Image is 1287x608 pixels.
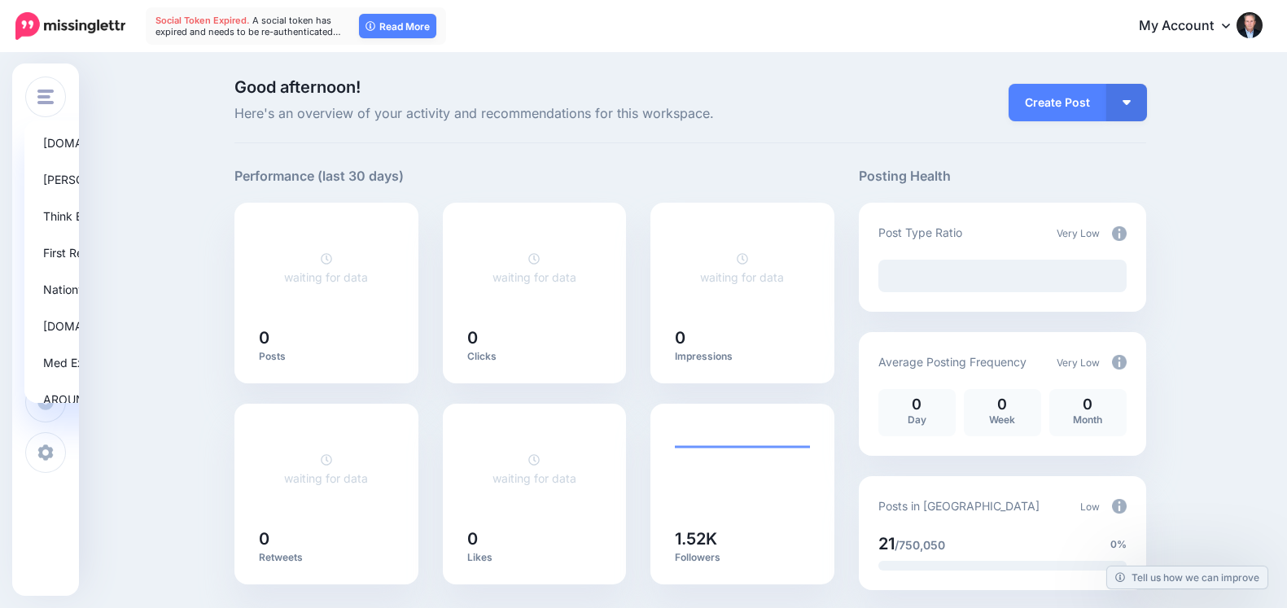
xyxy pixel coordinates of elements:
span: /750,050 [895,538,945,552]
h5: 0 [675,330,810,346]
a: [DOMAIN_NAME] [31,310,220,342]
p: Posts [259,350,394,363]
a: waiting for data [492,453,576,485]
h5: 0 [259,531,394,547]
img: Missinglettr [15,12,125,40]
a: Tell us how we can improve [1107,566,1267,588]
p: Average Posting Frequency [878,352,1027,371]
p: Impressions [675,350,810,363]
p: 0 [1057,397,1118,412]
span: Good afternoon! [234,77,361,97]
a: [PERSON_NAME]'s Finest [31,164,220,195]
h5: 0 [467,330,602,346]
img: info-circle-grey.png [1112,226,1127,241]
p: 0 [886,397,948,412]
h5: 0 [467,531,602,547]
a: waiting for data [284,252,368,284]
p: Posts in [GEOGRAPHIC_DATA] [878,496,1040,515]
a: Nationwide Health CPR [31,273,220,305]
img: info-circle-grey.png [1112,355,1127,370]
a: waiting for data [700,252,784,284]
p: Clicks [467,350,602,363]
a: Create Post [1009,84,1106,121]
a: [DOMAIN_NAME] [31,127,220,159]
span: Low [1080,501,1100,513]
span: Month [1073,413,1102,426]
span: Very Low [1057,356,1100,369]
a: Med Expert Witness [31,347,220,378]
h5: 1.52K [675,531,810,547]
p: Followers [675,551,810,564]
p: Post Type Ratio [878,223,962,242]
span: Week [989,413,1015,426]
a: AROUND AND ABOUT [31,383,220,415]
span: 21 [878,534,895,553]
img: arrow-down-white.png [1123,100,1131,105]
span: Very Low [1057,227,1100,239]
a: waiting for data [284,453,368,485]
span: Day [908,413,926,426]
a: Think Big Websites [31,200,220,232]
a: My Account [1123,7,1263,46]
h5: 0 [259,330,394,346]
p: Retweets [259,551,394,564]
span: Here's an overview of your activity and recommendations for this workspace. [234,103,834,125]
a: First Responders Online [31,237,220,269]
h5: Performance (last 30 days) [234,166,404,186]
p: 0 [972,397,1033,412]
h5: Posting Health [859,166,1146,186]
p: Likes [467,551,602,564]
a: Read More [359,14,436,38]
span: 0% [1110,536,1127,553]
span: Social Token Expired. [155,15,250,26]
a: waiting for data [492,252,576,284]
span: A social token has expired and needs to be re-authenticated… [155,15,341,37]
img: info-circle-grey.png [1112,499,1127,514]
img: menu.png [37,90,54,104]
